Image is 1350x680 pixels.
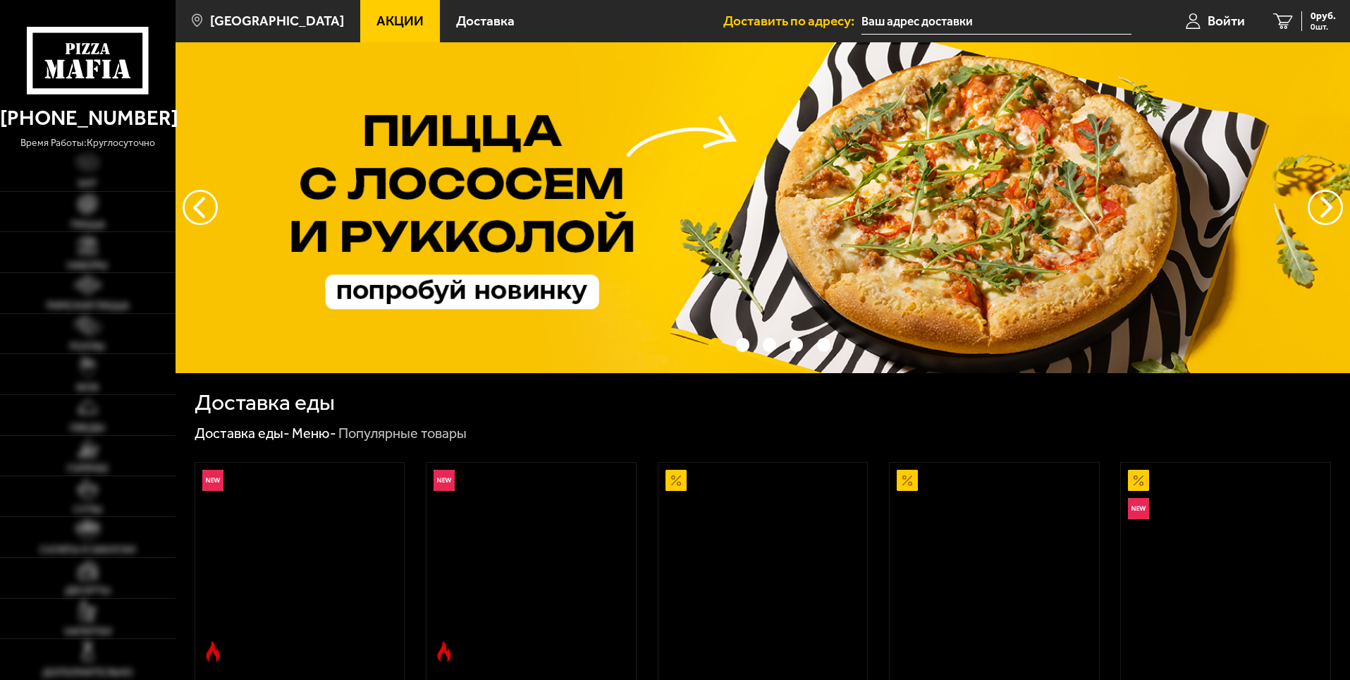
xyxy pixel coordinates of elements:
[1311,11,1336,21] span: 0 руб.
[1308,190,1343,225] button: предыдущий
[890,463,1099,669] a: АкционныйПепперони 25 см (толстое с сыром)
[790,338,803,351] button: точки переключения
[736,338,749,351] button: точки переключения
[67,260,108,270] span: Наборы
[42,667,133,677] span: Дополнительно
[861,8,1131,35] input: Ваш адрес доставки
[1208,14,1245,28] span: Войти
[817,338,830,351] button: точки переключения
[202,641,223,662] img: Острое блюдо
[376,14,424,28] span: Акции
[292,425,336,442] a: Меню-
[658,463,868,669] a: АкционныйАль-Шам 25 см (тонкое тесто)
[195,425,290,442] a: Доставка еды-
[1128,498,1149,519] img: Новинка
[76,382,99,392] span: WOK
[763,338,776,351] button: точки переключения
[78,178,97,188] span: Хит
[1121,463,1330,669] a: АкционныйНовинкаВсё включено
[202,470,223,491] img: Новинка
[434,470,455,491] img: Новинка
[1128,470,1149,491] img: Акционный
[338,425,467,443] div: Популярные товары
[70,219,105,229] span: Пицца
[64,626,111,636] span: Напитки
[456,14,515,28] span: Доставка
[195,463,405,669] a: НовинкаОстрое блюдоРимская с креветками
[70,423,105,432] span: Обеды
[1311,23,1336,31] span: 0 шт.
[195,391,335,414] h1: Доставка еды
[183,190,218,225] button: следующий
[434,641,455,662] img: Острое блюдо
[708,338,722,351] button: точки переключения
[723,14,861,28] span: Доставить по адресу:
[210,14,344,28] span: [GEOGRAPHIC_DATA]
[665,470,687,491] img: Акционный
[897,470,918,491] img: Акционный
[427,463,636,669] a: НовинкаОстрое блюдоРимская с мясным ассорти
[65,585,111,595] span: Десерты
[73,504,102,514] span: Супы
[67,463,109,473] span: Горячее
[70,341,105,351] span: Роллы
[39,545,135,554] span: Салаты и закуски
[47,300,129,310] span: Римская пицца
